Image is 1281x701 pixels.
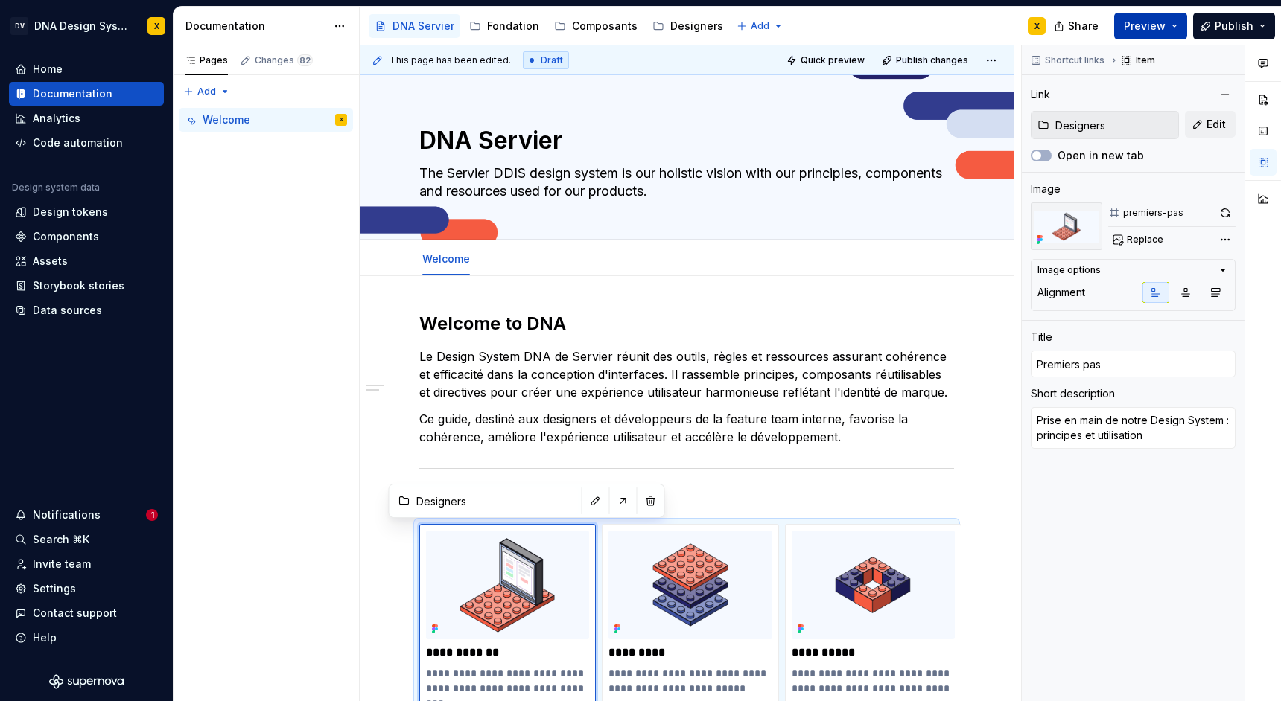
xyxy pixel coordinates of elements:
div: Fondation [487,19,539,33]
div: Composants [572,19,638,33]
a: Storybook stories [9,274,164,298]
span: Quick preview [801,54,865,66]
div: Documentation [185,19,326,33]
div: Short description [1031,386,1115,401]
a: Fondation [463,14,545,38]
textarea: The Servier DDIS design system is our holistic vision with our principles, components and resourc... [416,161,951,203]
div: Design tokens [33,205,108,220]
a: Components [9,225,164,249]
button: Publish [1193,13,1275,39]
div: Invite team [33,557,91,572]
p: Ce guide, destiné aux designers et développeurs de la feature team interne, favorise la cohérence... [419,410,954,446]
textarea: Prise en main de notre Design System : principes et utilisation [1031,407,1236,449]
div: Image [1031,182,1061,196]
a: Documentation [9,82,164,106]
img: 71439721-6706-44ae-acc9-abef0426410a.png [792,531,955,639]
div: Help [33,630,57,645]
span: Preview [1124,19,1166,33]
span: Publish changes [896,54,968,66]
span: Draft [541,54,563,66]
div: Welcome [203,112,250,127]
button: Share [1046,13,1108,39]
div: Settings [33,581,76,596]
button: Help [9,626,164,650]
div: Assets [33,254,68,269]
a: DNA Servier [369,14,460,38]
a: Invite team [9,552,164,576]
span: 1 [146,509,158,521]
button: Publish changes [877,50,975,71]
span: Add [751,20,769,32]
img: 3ca4447e-8d21-482e-a9c3-367be0700220.png [1031,202,1102,250]
button: Quick preview [782,50,871,71]
button: Edit [1185,111,1236,138]
a: Assets [9,249,164,273]
a: Home [9,57,164,81]
button: Search ⌘K [9,528,164,551]
div: Page tree [369,11,729,41]
button: Add [179,81,235,102]
div: Welcome [416,243,476,274]
div: Link [1031,87,1050,102]
button: Preview [1114,13,1187,39]
div: Data sources [33,303,102,318]
div: Code automation [33,135,123,150]
span: Replace [1127,234,1163,246]
p: Le Design System DNA de Servier réunit des outils, règles et ressources assurant cohérence et eff... [419,348,954,401]
div: X [1034,20,1040,32]
span: This page has been edited. [390,54,511,66]
a: Analytics [9,106,164,130]
div: Image options [1037,264,1101,276]
div: Changes [255,54,313,66]
span: Publish [1215,19,1253,33]
button: Replace [1108,229,1170,250]
img: 3ca4447e-8d21-482e-a9c3-367be0700220.png [426,531,589,639]
h3: Get Started [419,491,954,512]
div: Storybook stories [33,278,124,293]
div: Analytics [33,111,80,126]
a: Designers [646,14,729,38]
span: Add [197,86,216,97]
input: Add title [1031,350,1236,377]
button: Add [732,16,788,36]
div: X [340,112,343,127]
div: Pages [185,54,228,66]
button: Notifications1 [9,503,164,527]
div: DNA Servier [392,19,454,33]
button: Contact support [9,601,164,625]
div: Documentation [33,86,112,101]
div: Components [33,229,99,244]
div: Home [33,62,63,77]
button: Shortcut links [1026,50,1111,71]
div: premiers-pas [1123,207,1183,219]
textarea: DNA Servier [416,123,951,159]
a: Data sources [9,298,164,322]
div: Contact support [33,606,117,621]
div: Alignment [1037,285,1085,300]
label: Open in new tab [1058,148,1144,163]
span: Edit [1207,117,1226,132]
span: Shortcut links [1045,54,1104,66]
div: Page tree [179,108,353,132]
div: Designers [670,19,723,33]
div: Design system data [12,182,100,193]
svg: Supernova Logo [49,674,124,689]
button: DVDNA Design SystemX [3,10,170,42]
a: WelcomeX [179,108,353,132]
a: Code automation [9,131,164,155]
h2: Welcome to DNA [419,312,954,336]
a: Composants [548,14,643,38]
div: X [154,20,159,32]
a: Welcome [422,252,470,265]
span: 82 [297,54,313,66]
div: Search ⌘K [33,532,89,547]
div: DV [10,17,28,35]
button: Image options [1037,264,1229,276]
a: Design tokens [9,200,164,224]
a: Settings [9,577,164,601]
span: Share [1068,19,1099,33]
img: 25d6068c-fb5d-4b41-ab4a-a2212f360273.png [608,531,772,639]
div: Notifications [33,508,101,522]
div: Title [1031,330,1052,345]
